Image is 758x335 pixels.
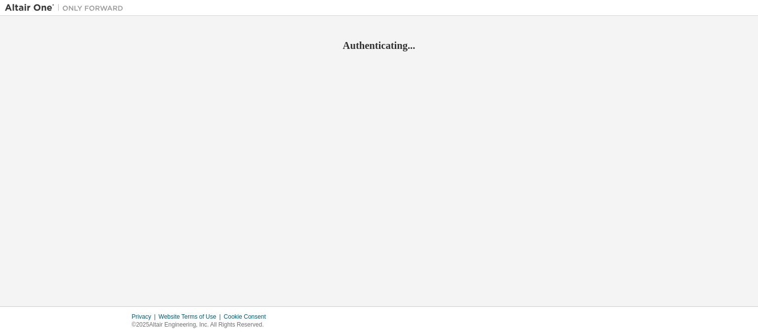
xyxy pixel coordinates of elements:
[5,39,753,52] h2: Authenticating...
[224,313,271,321] div: Cookie Consent
[132,313,158,321] div: Privacy
[132,321,272,329] p: © 2025 Altair Engineering, Inc. All Rights Reserved.
[5,3,128,13] img: Altair One
[158,313,224,321] div: Website Terms of Use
